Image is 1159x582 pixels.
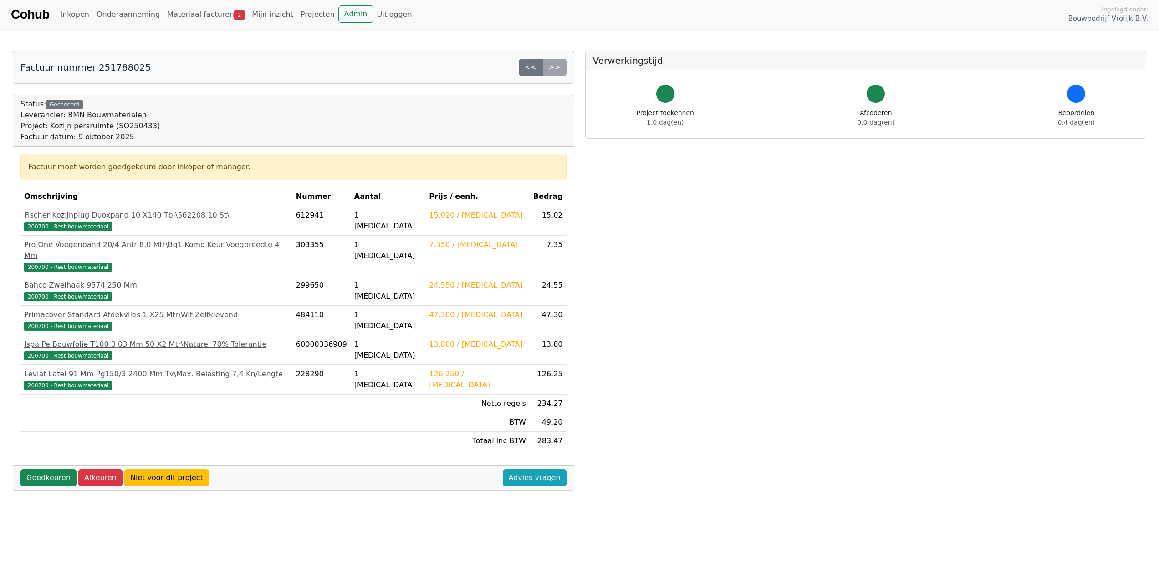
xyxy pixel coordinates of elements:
[858,119,894,126] span: 0.0 dag(en)
[24,339,289,361] a: Ispa Pe Bouwfolie T100 0,03 Mm 50 X2 Mtr\Naturel 70% Tolerantie200700 - Rest bouwmateriaal
[373,5,416,24] a: Uitloggen
[354,339,422,361] div: 1 [MEDICAL_DATA]
[24,239,289,261] div: Pro One Voegenband 20/4 Antr 8,0 Mtr\Bg1 Komo Keur Voegbreedte 4 Mm
[1058,119,1095,126] span: 0.4 dag(en)
[24,222,112,231] span: 200700 - Rest bouwmateriaal
[11,4,49,25] a: Cohub
[24,351,112,360] span: 200700 - Rest bouwmateriaal
[78,469,123,486] a: Afkeuren
[24,369,289,380] div: Leviat Latei 91 Mm Pg150/3 2400 Mm Tv\Max. Belasting 7,4 Kn/Lengte
[20,99,160,142] div: Status:
[20,62,151,73] h5: Factuur nummer 251788025
[503,469,567,486] a: Advies vragen
[1068,14,1148,24] span: Bouwbedrijf Vrolijk B.V.
[24,280,289,302] a: Bahco Zweihaak 9574 250 Mm200700 - Rest bouwmateriaal
[425,413,530,432] td: BTW
[530,413,567,432] td: 49.20
[351,187,425,206] th: Aantal
[530,236,567,276] td: 7.35
[354,369,422,390] div: 1 [MEDICAL_DATA]
[354,239,422,261] div: 1 [MEDICAL_DATA]
[28,162,559,172] div: Factuur moet worden goedgekeurd door inkoper of manager.
[292,236,351,276] td: 303355
[530,365,567,395] td: 126.25
[24,263,112,272] span: 200700 - Rest bouwmateriaal
[530,187,567,206] th: Bedrag
[292,187,351,206] th: Nummer
[20,121,160,132] div: Project: Kozijn persruimte (SO250433)
[20,469,77,486] a: Goedkeuren
[297,5,338,24] a: Projecten
[24,210,289,232] a: Fischer Kozijnplug Duoxpand 10 X140 Tb \562208 10 St\200700 - Rest bouwmateriaal
[425,432,530,450] td: Totaal inc BTW
[519,59,543,76] a: <<
[24,210,289,221] div: Fischer Kozijnplug Duoxpand 10 X140 Tb \562208 10 St\
[292,206,351,236] td: 612941
[354,280,422,302] div: 1 [MEDICAL_DATA]
[24,309,289,320] div: Primacover Standard Afdekvlies 1 X25 Mtr\Wit Zelfklevend
[24,322,112,331] span: 200700 - Rest bouwmateriaal
[248,5,297,24] a: Mijn inzicht
[1102,5,1148,14] span: Ingelogd onder:
[637,108,694,127] div: Project toekennen
[429,339,526,350] div: 13.800 / [MEDICAL_DATA]
[163,5,248,24] a: Materiaal facturen2
[292,276,351,306] td: 299650
[20,132,160,142] div: Factuur datum: 9 oktober 2025
[429,280,526,291] div: 24.550 / [MEDICAL_DATA]
[292,335,351,365] td: 60000336909
[425,395,530,413] td: Netto regels
[593,55,1139,66] h5: Verwerkingstijd
[647,119,684,126] span: 1.0 dag(en)
[530,306,567,335] td: 47.30
[24,381,112,390] span: 200700 - Rest bouwmateriaal
[338,5,373,23] a: Admin
[530,432,567,450] td: 283.47
[354,210,422,232] div: 1 [MEDICAL_DATA]
[93,5,163,24] a: Onderaanneming
[429,239,526,250] div: 7.350 / [MEDICAL_DATA]
[46,100,83,109] div: Gecodeerd
[20,110,160,121] div: Leverancier: BMN Bouwmaterialen
[425,187,530,206] th: Prijs / eenh.
[24,309,289,331] a: Primacover Standard Afdekvlies 1 X25 Mtr\Wit Zelfklevend200700 - Rest bouwmateriaal
[530,395,567,413] td: 234.27
[530,276,567,306] td: 24.55
[429,309,526,320] div: 47.300 / [MEDICAL_DATA]
[24,292,112,301] span: 200700 - Rest bouwmateriaal
[292,306,351,335] td: 484110
[858,108,894,127] div: Afcoderen
[234,10,245,20] span: 2
[20,187,292,206] th: Omschrijving
[429,210,526,221] div: 15.020 / [MEDICAL_DATA]
[24,280,289,291] div: Bahco Zweihaak 9574 250 Mm
[24,239,289,272] a: Pro One Voegenband 20/4 Antr 8,0 Mtr\Bg1 Komo Keur Voegbreedte 4 Mm200700 - Rest bouwmateriaal
[354,309,422,331] div: 1 [MEDICAL_DATA]
[1058,108,1095,127] div: Beoordelen
[429,369,526,390] div: 126.250 / [MEDICAL_DATA]
[292,365,351,395] td: 228290
[24,339,289,350] div: Ispa Pe Bouwfolie T100 0,03 Mm 50 X2 Mtr\Naturel 70% Tolerantie
[124,469,209,486] a: Niet voor dit project
[24,369,289,390] a: Leviat Latei 91 Mm Pg150/3 2400 Mm Tv\Max. Belasting 7,4 Kn/Lengte200700 - Rest bouwmateriaal
[530,206,567,236] td: 15.02
[56,5,92,24] a: Inkopen
[530,335,567,365] td: 13.80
